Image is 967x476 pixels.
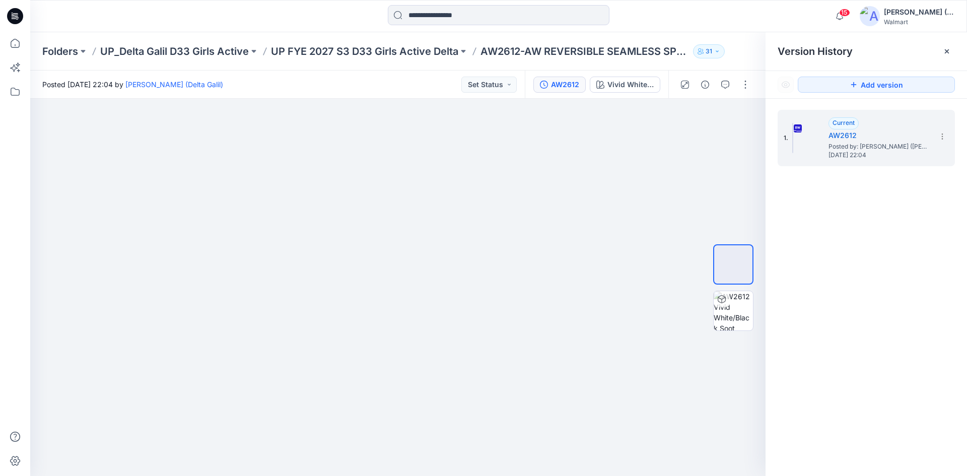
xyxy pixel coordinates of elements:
[828,152,929,159] span: [DATE] 22:04
[42,44,78,58] a: Folders
[828,142,929,152] span: Posted by: Dorelle Mcpherson (Delta Galil)
[778,45,853,57] span: Version History
[798,77,955,93] button: Add version
[778,77,794,93] button: Show Hidden Versions
[943,47,951,55] button: Close
[839,9,850,17] span: 15
[271,44,458,58] a: UP FYE 2027 S3 D33 Girls Active Delta
[828,129,929,142] h5: AW2612
[551,79,579,90] div: AW2612
[833,119,855,126] span: Current
[884,18,954,26] div: Walmart
[714,291,753,330] img: AW2612 Vivid White/Black Soot
[884,6,954,18] div: [PERSON_NAME] (Delta Galil)
[100,44,249,58] a: UP_Delta Galil D33 Girls Active
[607,79,654,90] div: Vivid White/Black Soot
[590,77,660,93] button: Vivid White/Black Soot
[792,123,793,153] img: AW2612
[860,6,880,26] img: avatar
[533,77,586,93] button: AW2612
[693,44,725,58] button: 31
[480,44,689,58] p: AW2612-AW REVERSIBLE SEAMLESS SPORTA BRA
[706,46,712,57] p: 31
[42,79,223,90] span: Posted [DATE] 22:04 by
[697,77,713,93] button: Details
[125,80,223,89] a: [PERSON_NAME] (Delta Galil)
[784,133,788,143] span: 1.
